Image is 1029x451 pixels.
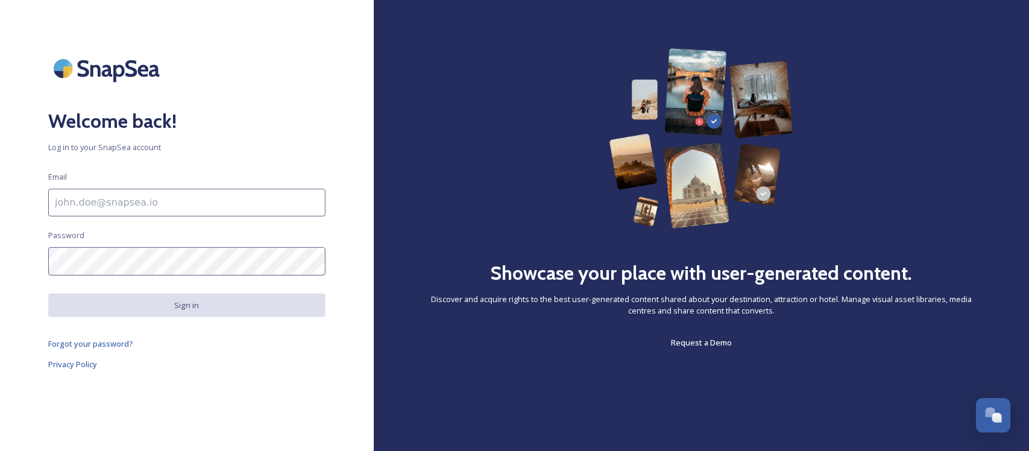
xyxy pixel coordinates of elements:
[491,259,913,288] h2: Showcase your place with user-generated content.
[48,357,326,371] a: Privacy Policy
[671,337,732,348] span: Request a Demo
[48,294,326,317] button: Sign in
[48,189,326,216] input: john.doe@snapsea.io
[671,335,732,350] a: Request a Demo
[48,336,326,351] a: Forgot your password?
[48,230,84,241] span: Password
[48,171,67,183] span: Email
[48,359,97,370] span: Privacy Policy
[48,338,133,349] span: Forgot your password?
[976,398,1011,433] button: Open Chat
[48,48,169,89] img: SnapSea Logo
[48,107,326,136] h2: Welcome back!
[48,142,326,153] span: Log in to your SnapSea account
[609,48,793,229] img: 63b42ca75bacad526042e722_Group%20154-p-800.png
[422,294,981,317] span: Discover and acquire rights to the best user-generated content shared about your destination, att...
